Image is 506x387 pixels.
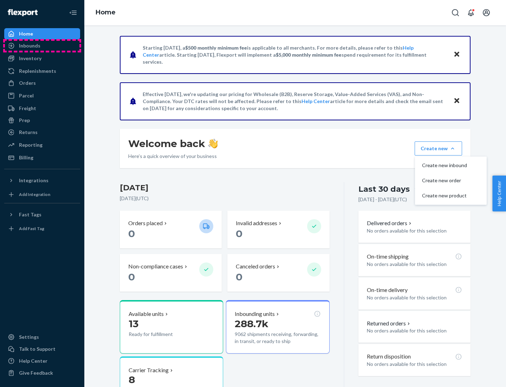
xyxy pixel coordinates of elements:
[129,331,194,338] p: Ready for fulfillment
[96,8,116,16] a: Home
[4,223,80,234] a: Add Fast Tag
[422,193,467,198] span: Create new product
[19,55,41,62] div: Inventory
[19,357,47,364] div: Help Center
[129,318,138,330] span: 13
[4,139,80,151] a: Reporting
[367,361,462,368] p: No orders available for this selection
[236,219,277,227] p: Invalid addresses
[120,254,222,292] button: Non-compliance cases 0
[236,271,242,283] span: 0
[4,115,80,126] a: Prep
[8,9,38,16] img: Flexport logo
[4,175,80,186] button: Integrations
[4,77,80,89] a: Orders
[128,271,135,283] span: 0
[129,310,164,318] p: Available units
[120,182,330,193] h3: [DATE]
[448,6,462,20] button: Open Search Box
[143,91,447,112] p: Effective [DATE], we're updating our pricing for Wholesale (B2B), Reserve Storage, Value-Added Se...
[19,141,43,148] div: Reporting
[415,141,462,156] button: Create newCreate new inboundCreate new orderCreate new product
[422,163,467,168] span: Create new inbound
[19,80,36,87] div: Orders
[143,44,447,65] p: Starting [DATE], a is applicable to all merchants. For more details, please refer to this article...
[120,211,222,248] button: Orders placed 0
[19,334,39,341] div: Settings
[128,262,183,271] p: Non-compliance cases
[367,227,462,234] p: No orders available for this selection
[129,366,169,374] p: Carrier Tracking
[120,300,223,354] button: Available units13Ready for fulfillment
[358,196,407,203] p: [DATE] - [DATE] ( UTC )
[4,343,80,355] a: Talk to Support
[128,153,218,160] p: Here’s a quick overview of your business
[4,90,80,101] a: Parcel
[422,178,467,183] span: Create new order
[128,228,135,240] span: 0
[19,105,36,112] div: Freight
[4,40,80,51] a: Inbounds
[479,6,493,20] button: Open account menu
[4,189,80,200] a: Add Integration
[367,353,411,361] p: Return disposition
[4,53,80,64] a: Inventory
[19,211,41,218] div: Fast Tags
[128,219,163,227] p: Orders placed
[120,195,330,202] p: [DATE] ( UTC )
[4,367,80,379] button: Give Feedback
[236,228,242,240] span: 0
[19,30,33,37] div: Home
[19,191,50,197] div: Add Integration
[367,327,462,334] p: No orders available for this selection
[185,45,247,51] span: $500 monthly minimum fee
[227,254,329,292] button: Canceled orders 0
[19,68,56,75] div: Replenishments
[66,6,80,20] button: Close Navigation
[4,127,80,138] a: Returns
[19,92,34,99] div: Parcel
[129,374,135,386] span: 8
[4,103,80,114] a: Freight
[367,261,462,268] p: No orders available for this selection
[416,158,485,173] button: Create new inbound
[4,65,80,77] a: Replenishments
[19,226,44,231] div: Add Fast Tag
[367,219,413,227] button: Delivered orders
[235,318,268,330] span: 288.7k
[4,152,80,163] a: Billing
[276,52,342,58] span: $5,000 monthly minimum fee
[4,28,80,39] a: Home
[236,262,275,271] p: Canceled orders
[452,50,461,60] button: Close
[19,42,40,49] div: Inbounds
[416,173,485,188] button: Create new order
[90,2,121,23] ol: breadcrumbs
[452,96,461,106] button: Close
[208,139,218,148] img: hand-wave emoji
[358,184,410,195] div: Last 30 days
[301,98,330,104] a: Help Center
[19,129,38,136] div: Returns
[416,188,485,203] button: Create new product
[19,154,33,161] div: Billing
[464,6,478,20] button: Open notifications
[367,286,408,294] p: On-time delivery
[492,176,506,211] button: Help Center
[4,209,80,220] button: Fast Tags
[235,310,275,318] p: Inbounding units
[367,253,409,261] p: On-time shipping
[227,211,329,248] button: Invalid addresses 0
[367,294,462,301] p: No orders available for this selection
[19,177,48,184] div: Integrations
[19,117,30,124] div: Prep
[4,355,80,367] a: Help Center
[4,331,80,343] a: Settings
[19,345,56,353] div: Talk to Support
[235,331,320,345] p: 9062 shipments receiving, forwarding, in transit, or ready to ship
[226,300,329,354] button: Inbounding units288.7k9062 shipments receiving, forwarding, in transit, or ready to ship
[367,319,411,328] button: Returned orders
